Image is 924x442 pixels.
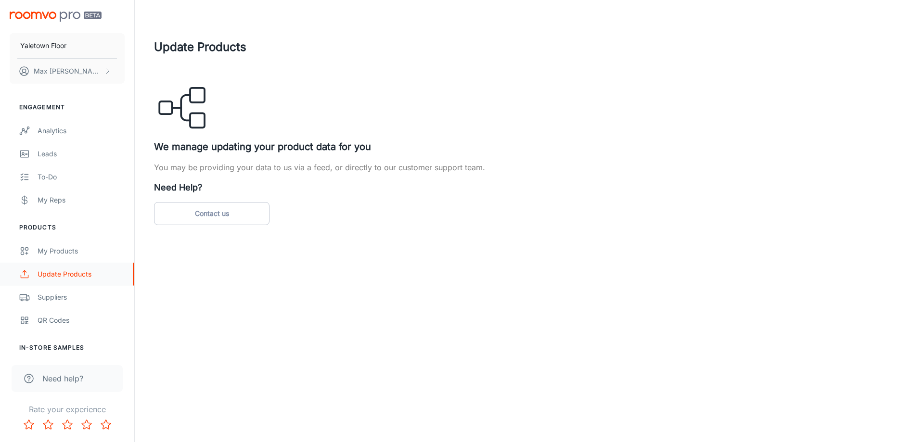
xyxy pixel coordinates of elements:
[38,126,125,136] div: Analytics
[38,172,125,182] div: To-do
[154,139,905,154] h5: We manage updating your product data for you
[154,162,905,173] p: You may be providing your data to us via a feed, or directly to our customer support team.
[34,66,102,76] p: Max [PERSON_NAME]
[38,149,125,159] div: Leads
[38,246,125,256] div: My Products
[10,59,125,84] button: Max [PERSON_NAME]
[154,181,905,194] h6: Need Help?
[38,195,125,205] div: My Reps
[20,40,66,51] p: Yaletown Floor
[154,202,269,225] a: Contact us
[154,38,905,56] h4: Update Products
[10,33,125,58] button: Yaletown Floor
[10,12,102,22] img: Roomvo PRO Beta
